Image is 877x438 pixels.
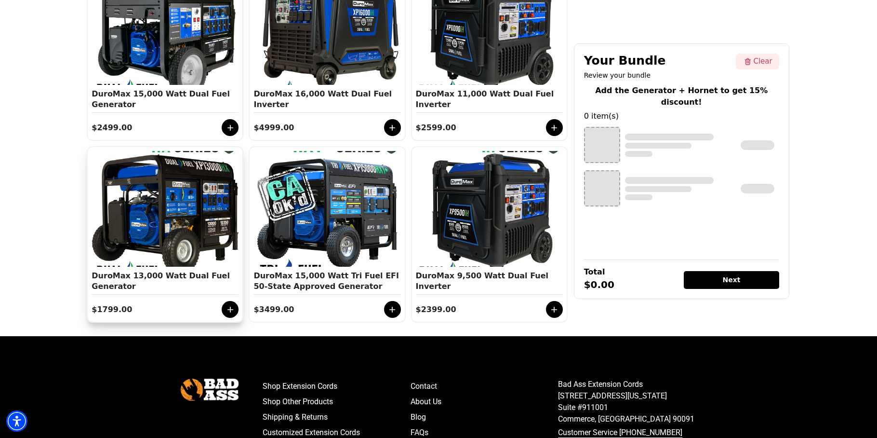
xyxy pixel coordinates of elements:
div: $0.00 [584,281,614,289]
div: DuroMax 15,000 Watt Tri Fuel EFI 50-State Approved Generator [253,271,400,295]
a: Blog [411,410,558,425]
a: Shipping & Returns [263,410,411,425]
img: Bad Ass Extension Cords [181,379,239,400]
div: $3499.00 [253,305,340,314]
div: Clear [753,56,772,68]
div: DuroMax 13,000 Watt Dual Fuel Generator [92,271,239,295]
div: $2399.00 [416,305,503,314]
a: About Us [411,394,558,410]
div: DuroMax 11,000 Watt Dual Fuel Inverter [416,89,563,113]
div: Add the Generator + Hornet to get 15% discount! [584,85,779,109]
div: 0 item(s) [584,111,779,123]
div: Your Bundle [584,54,732,68]
div: Next [684,272,779,289]
div: $4999.00 [253,123,340,132]
div: $2499.00 [92,123,178,132]
div: Accessibility Menu [6,411,27,432]
div: $1799.00 [92,305,178,314]
div: DuroMax 15,000 Watt Dual Fuel Generator [92,89,239,113]
a: Shop Other Products [263,394,411,410]
div: Review your bundle [584,71,732,81]
div: DuroMax 9,500 Watt Dual Fuel Inverter [416,271,563,295]
a: Shop Extension Cords [263,379,411,394]
div: $2599.00 [416,123,503,132]
a: Contact [411,379,558,394]
p: Bad Ass Extension Cords [STREET_ADDRESS][US_STATE] Suite #911001 Commerce, [GEOGRAPHIC_DATA] 90091 [558,379,706,425]
div: Total [584,268,605,277]
div: DuroMax 16,000 Watt Dual Fuel Inverter [253,89,400,113]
